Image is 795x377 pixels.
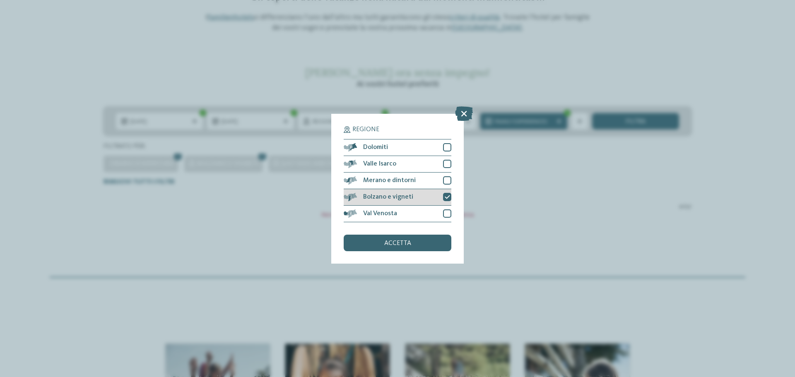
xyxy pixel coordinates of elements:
span: Regione [352,126,379,133]
span: Valle Isarco [363,161,396,167]
span: Merano e dintorni [363,177,416,184]
span: Dolomiti [363,144,388,151]
span: accetta [384,240,411,247]
span: Val Venosta [363,210,397,217]
span: Bolzano e vigneti [363,194,413,200]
